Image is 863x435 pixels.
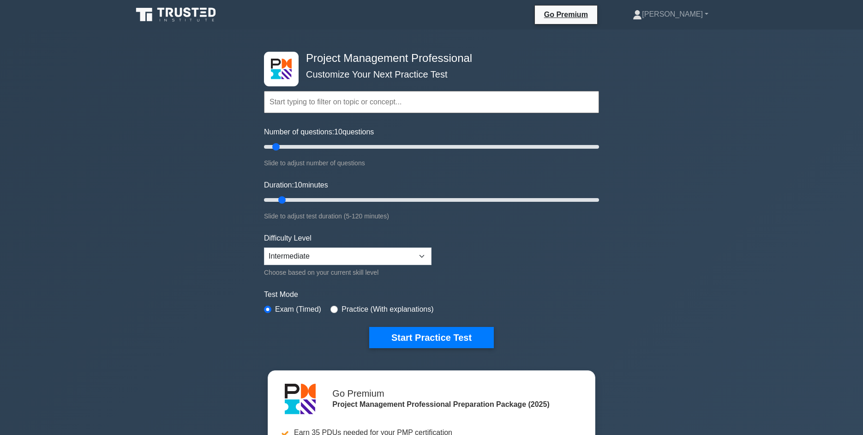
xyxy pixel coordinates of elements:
input: Start typing to filter on topic or concept... [264,91,599,113]
label: Duration: minutes [264,180,328,191]
div: Slide to adjust number of questions [264,157,599,169]
label: Practice (With explanations) [342,304,433,315]
label: Difficulty Level [264,233,312,244]
span: 10 [294,181,302,189]
a: [PERSON_NAME] [611,5,731,24]
div: Choose based on your current skill level [264,267,431,278]
a: Go Premium [539,9,593,20]
h4: Project Management Professional [302,52,554,65]
button: Start Practice Test [369,327,494,348]
label: Exam (Timed) [275,304,321,315]
div: Slide to adjust test duration (5-120 minutes) [264,211,599,222]
label: Number of questions: questions [264,127,374,138]
label: Test Mode [264,289,599,300]
span: 10 [334,128,342,136]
